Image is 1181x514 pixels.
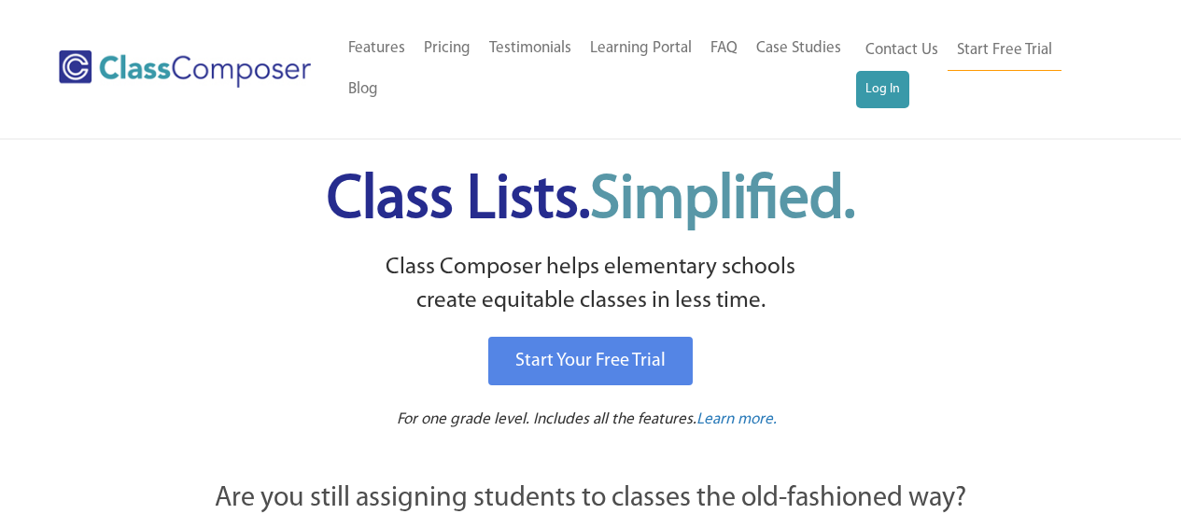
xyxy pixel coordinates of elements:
[856,30,1108,108] nav: Header Menu
[339,28,856,110] nav: Header Menu
[415,28,480,69] a: Pricing
[515,352,666,370] span: Start Your Free Trial
[856,71,909,108] a: Log In
[696,411,777,427] span: Learn more.
[397,411,696,427] span: For one grade level. Includes all the features.
[112,251,1070,319] p: Class Composer helps elementary schools create equitable classes in less time.
[747,28,851,69] a: Case Studies
[581,28,701,69] a: Learning Portal
[327,171,855,231] span: Class Lists.
[488,337,693,385] a: Start Your Free Trial
[696,409,777,432] a: Learn more.
[856,30,948,71] a: Contact Us
[590,171,855,231] span: Simplified.
[339,69,387,110] a: Blog
[701,28,747,69] a: FAQ
[948,30,1061,72] a: Start Free Trial
[339,28,415,69] a: Features
[480,28,581,69] a: Testimonials
[59,50,311,88] img: Class Composer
